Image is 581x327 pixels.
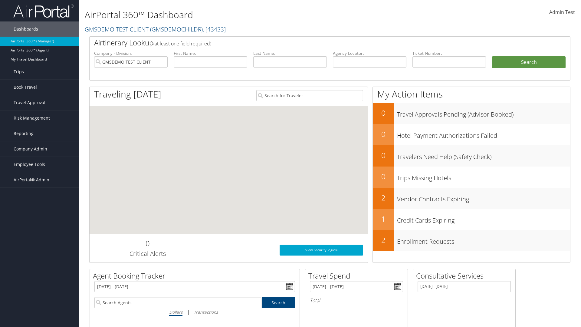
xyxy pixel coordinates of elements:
a: 1Credit Cards Expiring [373,209,570,230]
span: Reporting [14,126,34,141]
label: Ticket Number: [412,50,486,56]
span: , [ 43433 ] [203,25,226,33]
label: Agency Locator: [333,50,406,56]
a: View SecurityLogic® [280,245,363,256]
i: Transactions [194,309,218,315]
h3: Enrollment Requests [397,234,570,246]
span: Trips [14,64,24,79]
h1: AirPortal 360™ Dashboard [85,8,412,21]
h2: 0 [373,129,394,139]
a: 0Trips Missing Hotels [373,167,570,188]
label: First Name: [174,50,247,56]
button: Search [492,56,566,68]
h3: Hotel Payment Authorizations Failed [397,128,570,140]
h2: 0 [373,150,394,160]
label: Last Name: [253,50,327,56]
h2: 2 [373,235,394,245]
span: Travel Approval [14,95,45,110]
h1: Traveling [DATE] [94,88,161,101]
span: Employee Tools [14,157,45,172]
a: 2Enrollment Requests [373,230,570,251]
span: Company Admin [14,141,47,157]
span: AirPortal® Admin [14,172,49,187]
input: Search Agents [94,297,261,308]
img: airportal-logo.png [13,4,74,18]
h2: 0 [94,238,201,249]
i: Dollars [169,309,182,315]
input: Search for Traveler [256,90,363,101]
h3: Travel Approvals Pending (Advisor Booked) [397,107,570,119]
h3: Trips Missing Hotels [397,171,570,182]
h2: Agent Booking Tracker [93,271,300,281]
h3: Critical Alerts [94,249,201,258]
h1: My Action Items [373,88,570,101]
label: Company - Division: [94,50,168,56]
h2: 0 [373,108,394,118]
h2: Airtinerary Lookup [94,38,526,48]
h2: 2 [373,193,394,203]
h3: Credit Cards Expiring [397,213,570,225]
a: GMSDEMO TEST CLIENT [85,25,226,33]
span: Dashboards [14,21,38,37]
h3: Vendor Contracts Expiring [397,192,570,203]
span: Admin Test [549,9,575,15]
h2: Travel Spend [308,271,408,281]
h2: 1 [373,214,394,224]
a: 2Vendor Contracts Expiring [373,188,570,209]
h6: Total [310,297,403,304]
a: 0Hotel Payment Authorizations Failed [373,124,570,145]
span: Risk Management [14,111,50,126]
span: Book Travel [14,80,37,95]
a: Admin Test [549,3,575,22]
a: 0Travel Approvals Pending (Advisor Booked) [373,103,570,124]
a: Search [262,297,295,308]
h2: 0 [373,171,394,182]
a: 0Travelers Need Help (Safety Check) [373,145,570,167]
h2: Consultative Services [416,271,515,281]
h3: Travelers Need Help (Safety Check) [397,150,570,161]
div: | [94,308,295,316]
span: ( GMSDEMOCHILDR ) [150,25,203,33]
span: (at least one field required) [153,40,211,47]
